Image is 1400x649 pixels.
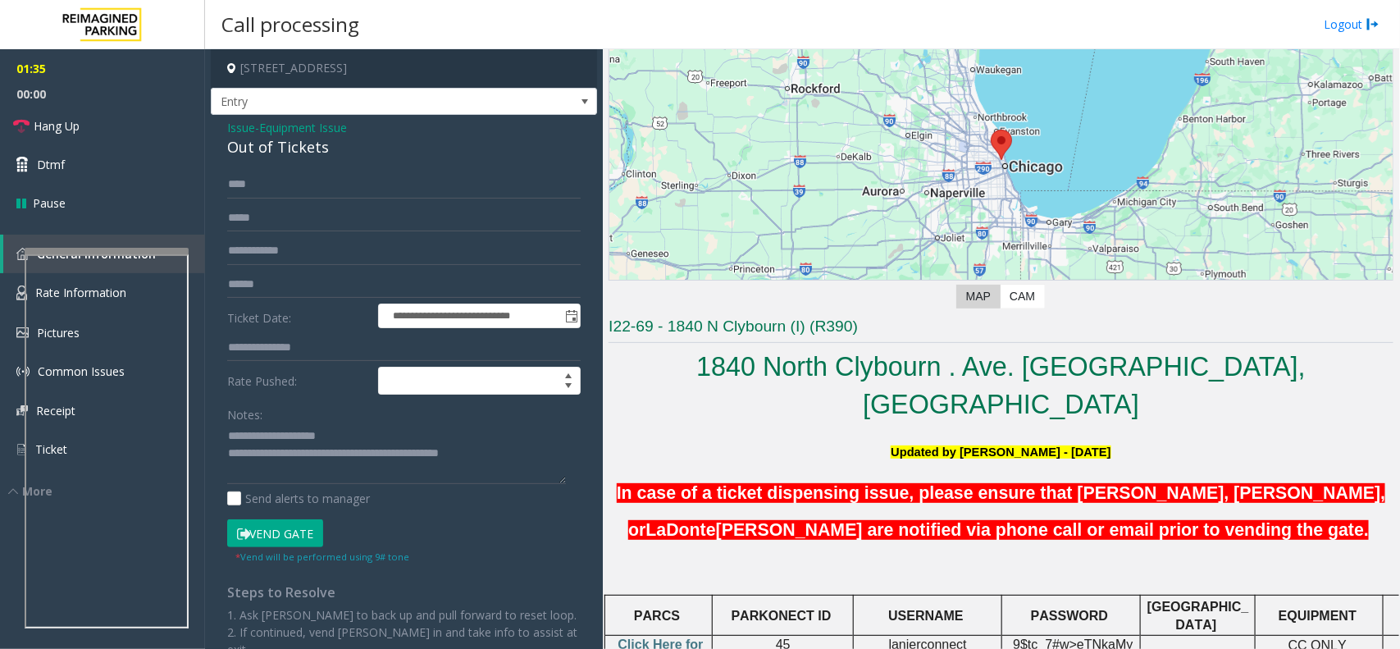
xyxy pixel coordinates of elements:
[16,286,27,300] img: 'icon'
[223,367,374,395] label: Rate Pushed:
[888,609,964,623] span: USERNAME
[235,551,409,563] small: Vend will be performed using 9# tone
[16,365,30,378] img: 'icon'
[37,156,65,173] span: Dtmf
[227,119,255,136] span: Issue
[37,246,156,262] span: General Information
[1147,600,1249,632] span: [GEOGRAPHIC_DATA]
[211,49,597,88] h4: [STREET_ADDRESS]
[956,285,1001,309] label: Map
[634,609,680,623] span: PARCS
[213,4,367,44] h3: Call processing
[1000,285,1045,309] label: CAM
[562,304,580,327] span: Toggle popup
[609,316,1393,343] h3: I22-69 - 1840 N Clybourn (I) (R390)
[696,352,1306,418] a: 1840 North Clybourn . Ave. [GEOGRAPHIC_DATA], [GEOGRAPHIC_DATA]
[732,609,832,623] span: PARKONECT ID
[3,235,205,273] a: General Information
[991,130,1012,160] div: 1840 North Clybourn Avenue, Chicago, IL
[1366,16,1379,33] img: logout
[16,327,29,338] img: 'icon'
[227,519,323,547] button: Vend Gate
[900,446,1111,459] span: pdated by [PERSON_NAME] - [DATE]
[16,405,28,416] img: 'icon'
[227,585,581,601] h4: Steps to Resolve
[716,520,1369,540] span: [PERSON_NAME] are notified via phone call or email prior to vending the gate.
[34,117,80,135] span: Hang Up
[1279,609,1357,623] span: EQUIPMENT
[16,442,27,457] img: 'icon'
[223,304,374,328] label: Ticket Date:
[33,194,66,212] span: Pause
[227,136,581,158] div: Out of Tickets
[16,248,29,260] img: 'icon'
[557,368,580,381] span: Increase value
[617,483,1386,540] span: In case of a ticket dispensing issue, please ensure that [PERSON_NAME], [PERSON_NAME], or
[1324,16,1379,33] a: Logout
[557,381,580,394] span: Decrease value
[212,89,519,115] span: Entry
[255,120,347,135] span: -
[646,520,716,541] span: LaDonte
[891,446,900,459] span: U
[8,482,205,500] div: More
[1031,609,1108,623] span: PASSWORD
[259,119,347,136] span: Equipment Issue
[227,400,262,423] label: Notes:
[227,490,370,507] label: Send alerts to manager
